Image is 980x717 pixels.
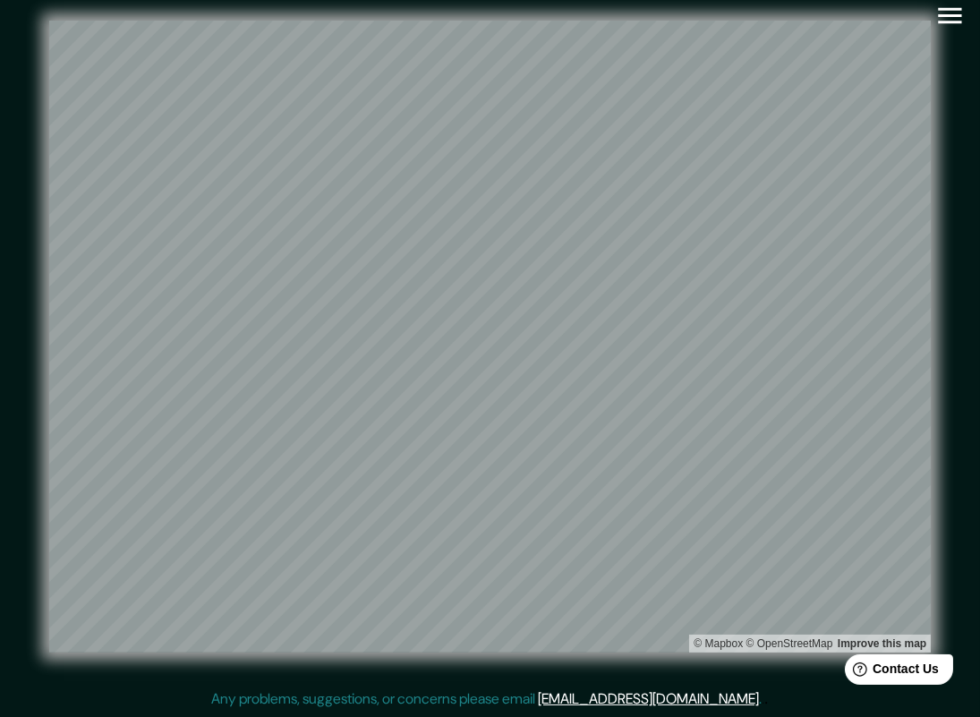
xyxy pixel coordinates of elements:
a: [EMAIL_ADDRESS][DOMAIN_NAME] [539,689,760,708]
a: Mapbox [694,637,743,650]
p: Any problems, suggestions, or concerns please email . [212,688,763,710]
div: . [765,688,769,710]
div: . [763,688,765,710]
iframe: Help widget launcher [821,647,960,697]
a: OpenStreetMap [746,637,833,650]
a: Map feedback [838,637,926,650]
canvas: Map [49,21,943,653]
